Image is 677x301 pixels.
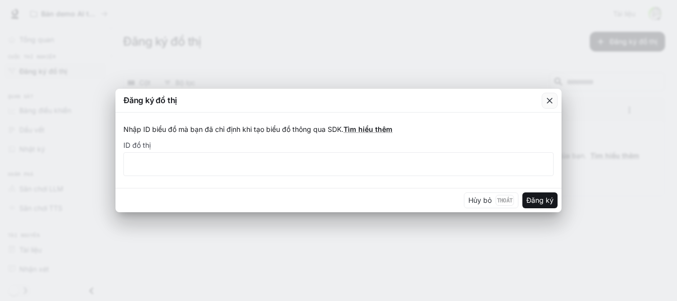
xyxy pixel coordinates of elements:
[123,125,343,133] font: Nhập ID biểu đồ mà bạn đã chỉ định khi tạo biểu đồ thông qua SDK.
[468,196,492,204] font: Hủy bỏ
[526,196,554,204] font: Đăng ký
[464,192,518,208] button: Hủy bỏThoát
[522,192,558,208] button: Đăng ký
[123,95,177,105] font: Đăng ký đồ thị
[123,141,151,149] font: ID đồ thị
[343,125,393,133] a: Tìm hiểu thêm
[497,197,512,204] font: Thoát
